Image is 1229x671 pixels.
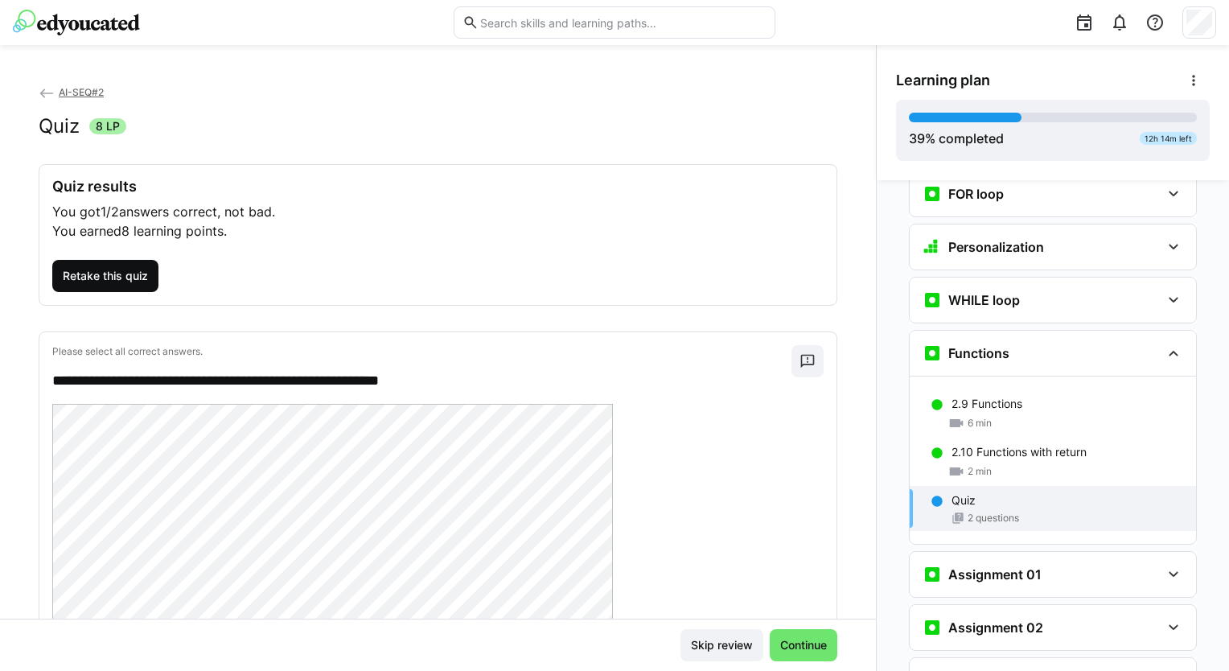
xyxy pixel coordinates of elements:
[52,221,824,241] p: You earned .
[60,268,150,284] span: Retake this quiz
[59,86,104,98] span: AI-SEQ#2
[948,345,1009,361] h3: Functions
[968,417,992,430] span: 6 min
[101,204,119,220] span: 1/2
[948,566,1042,582] h3: Assignment 01
[952,396,1022,412] p: 2.9 Functions
[952,444,1087,460] p: 2.10 Functions with return
[948,239,1044,255] h3: Personalization
[952,492,976,508] p: Quiz
[52,345,791,358] p: Please select all correct answers.
[909,130,925,146] span: 39
[770,629,837,661] button: Continue
[896,72,990,89] span: Learning plan
[948,186,1004,202] h3: FOR loop
[52,260,158,292] button: Retake this quiz
[948,620,1043,636] h3: Assignment 02
[121,223,224,239] span: 8 learning points
[1140,132,1197,145] div: 12h 14m left
[39,86,104,98] a: AI-SEQ#2
[778,637,829,653] span: Continue
[968,465,992,478] span: 2 min
[688,637,755,653] span: Skip review
[96,118,120,134] span: 8 LP
[680,629,763,661] button: Skip review
[948,292,1020,308] h3: WHILE loop
[479,15,767,30] input: Search skills and learning paths…
[909,129,1004,148] div: % completed
[39,114,80,138] h2: Quiz
[52,202,824,221] p: You got answers correct, not bad.
[968,512,1019,525] span: 2 questions
[52,178,824,196] h3: Quiz results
